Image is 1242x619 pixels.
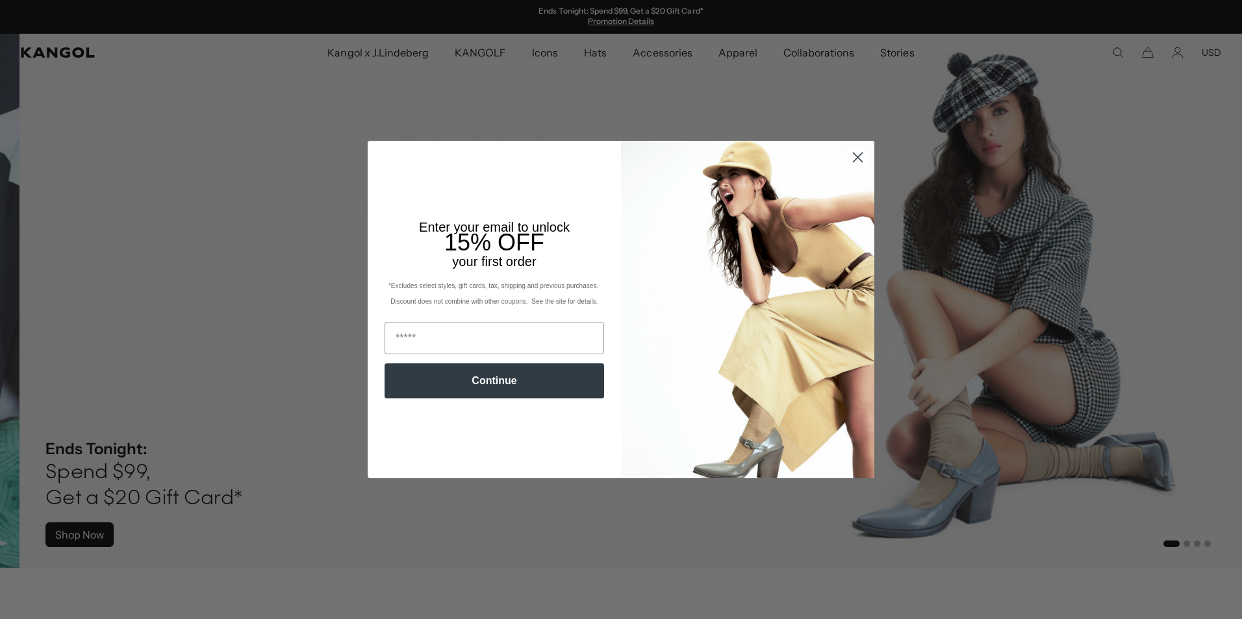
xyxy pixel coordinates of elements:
span: Enter your email to unlock [419,220,570,234]
button: Close dialog [846,146,869,169]
span: your first order [452,254,536,269]
span: 15% OFF [444,229,544,256]
button: Continue [385,363,604,398]
img: 93be19ad-e773-4382-80b9-c9d740c9197f.jpeg [621,141,874,478]
span: *Excludes select styles, gift cards, tax, shipping and previous purchases. Discount does not comb... [388,282,600,305]
input: Email [385,322,604,354]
